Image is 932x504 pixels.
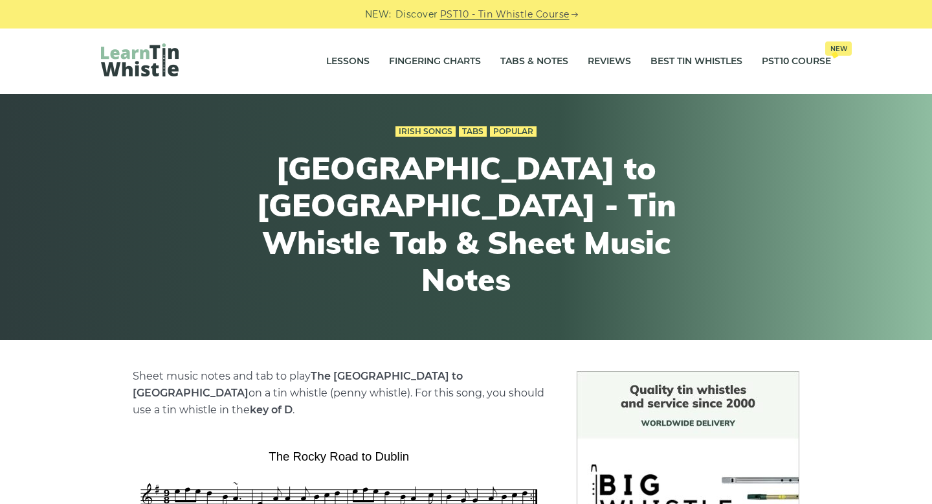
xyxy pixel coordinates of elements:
a: Popular [490,126,537,137]
a: PST10 CourseNew [762,45,831,78]
a: Reviews [588,45,631,78]
a: Lessons [326,45,370,78]
img: LearnTinWhistle.com [101,43,179,76]
a: Tabs [459,126,487,137]
a: Tabs & Notes [500,45,568,78]
span: New [825,41,852,56]
a: Best Tin Whistles [650,45,742,78]
strong: key of D [250,404,293,416]
a: Irish Songs [395,126,456,137]
a: Fingering Charts [389,45,481,78]
h1: [GEOGRAPHIC_DATA] to [GEOGRAPHIC_DATA] - Tin Whistle Tab & Sheet Music Notes [228,150,704,299]
p: Sheet music notes and tab to play on a tin whistle (penny whistle). For this song, you should use... [133,368,546,418]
